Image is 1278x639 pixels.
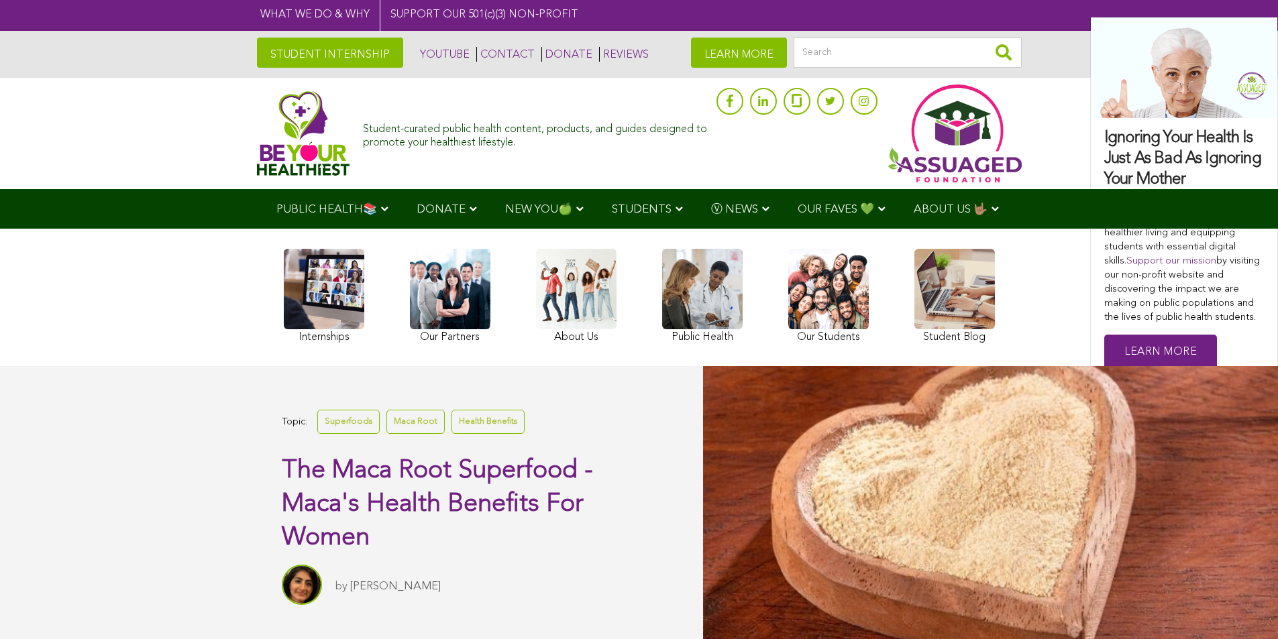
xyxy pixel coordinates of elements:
[417,47,470,62] a: YOUTUBE
[282,413,307,431] span: Topic:
[914,204,988,215] span: ABOUT US 🤟🏽
[794,38,1022,68] input: Search
[888,84,1022,182] img: Assuaged App
[282,458,593,550] span: The Maca Root Superfood - Maca's Health Benefits For Women
[476,47,535,62] a: CONTACT
[1211,575,1278,639] iframe: Chat Widget
[505,204,572,215] span: NEW YOU🍏
[317,410,380,433] a: Superfoods
[541,47,592,62] a: DONATE
[276,204,377,215] span: PUBLIC HEALTH📚
[417,204,466,215] span: DONATE
[363,117,709,149] div: Student-curated public health content, products, and guides designed to promote your healthiest l...
[798,204,874,215] span: OUR FAVES 💚
[335,581,348,592] span: by
[1104,335,1217,370] a: Learn More
[257,189,1022,229] div: Navigation Menu
[612,204,672,215] span: STUDENTS
[282,565,322,605] img: Sitara Darvish
[257,91,350,176] img: Assuaged
[711,204,758,215] span: Ⓥ NEWS
[257,38,403,68] a: STUDENT INTERNSHIP
[599,47,649,62] a: REVIEWS
[691,38,787,68] a: LEARN MORE
[451,410,525,433] a: Health Benefits
[350,581,441,592] a: [PERSON_NAME]
[792,94,801,107] img: glassdoor
[386,410,445,433] a: Maca Root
